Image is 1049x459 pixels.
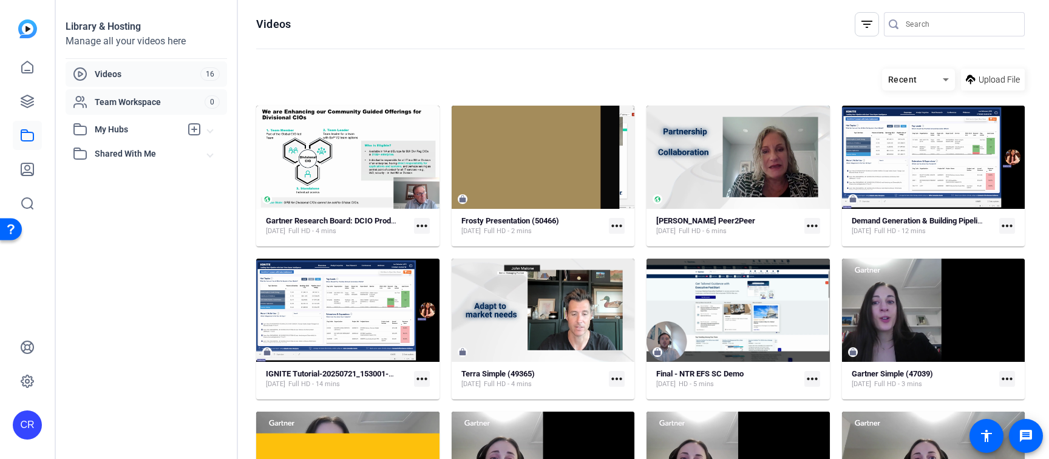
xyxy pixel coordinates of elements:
[979,429,994,443] mat-icon: accessibility
[609,371,625,387] mat-icon: more_horiz
[999,371,1015,387] mat-icon: more_horiz
[461,216,559,225] strong: Frosty Presentation (50466)
[288,379,340,389] span: Full HD - 14 mins
[200,67,220,81] span: 16
[874,379,922,389] span: Full HD - 3 mins
[95,123,181,136] span: My Hubs
[461,369,605,389] a: Terra Simple (49365)[DATE]Full HD - 4 mins
[656,369,799,389] a: Final - NTR EFS SC Demo[DATE]HD - 5 mins
[66,117,227,141] mat-expansion-panel-header: My Hubs
[205,95,220,109] span: 0
[95,148,208,160] span: Shared With Me
[656,226,676,236] span: [DATE]
[906,17,1015,32] input: Search
[266,369,409,389] a: IGNITE Tutorial-20250721_153001-Meeting Recording[DATE]Full HD - 14 mins
[266,216,409,236] a: Gartner Research Board: DCIO Product Update[DATE]Full HD - 4 mins
[852,369,995,389] a: Gartner Simple (47039)[DATE]Full HD - 3 mins
[804,218,820,234] mat-icon: more_horiz
[461,216,605,236] a: Frosty Presentation (50466)[DATE]Full HD - 2 mins
[95,68,200,80] span: Videos
[804,371,820,387] mat-icon: more_horiz
[656,216,755,225] strong: [PERSON_NAME] Peer2Peer
[860,17,874,32] mat-icon: filter_list
[13,410,42,440] div: CR
[18,19,37,38] img: blue-gradient.svg
[852,226,871,236] span: [DATE]
[852,369,933,378] strong: Gartner Simple (47039)
[484,226,532,236] span: Full HD - 2 mins
[266,226,285,236] span: [DATE]
[414,218,430,234] mat-icon: more_horiz
[999,218,1015,234] mat-icon: more_horiz
[656,216,799,236] a: [PERSON_NAME] Peer2Peer[DATE]Full HD - 6 mins
[679,226,727,236] span: Full HD - 6 mins
[484,379,532,389] span: Full HD - 4 mins
[979,73,1020,86] span: Upload File
[66,34,227,49] div: Manage all your videos here
[461,226,481,236] span: [DATE]
[66,19,227,34] div: Library & Hosting
[461,379,481,389] span: [DATE]
[288,226,336,236] span: Full HD - 4 mins
[1019,429,1033,443] mat-icon: message
[656,369,744,378] strong: Final - NTR EFS SC Demo
[66,141,227,166] mat-expansion-panel-header: Shared With Me
[609,218,625,234] mat-icon: more_horiz
[961,69,1025,90] button: Upload File
[266,216,429,225] strong: Gartner Research Board: DCIO Product Update
[852,216,995,236] a: Demand Generation & Building Pipeline Video[DATE]Full HD - 12 mins
[656,379,676,389] span: [DATE]
[852,379,871,389] span: [DATE]
[414,371,430,387] mat-icon: more_horiz
[95,96,205,108] span: Team Workspace
[266,369,453,378] strong: IGNITE Tutorial-20250721_153001-Meeting Recording
[256,17,291,32] h1: Videos
[679,379,714,389] span: HD - 5 mins
[266,379,285,389] span: [DATE]
[888,75,917,84] span: Recent
[874,226,926,236] span: Full HD - 12 mins
[852,216,1008,225] strong: Demand Generation & Building Pipeline Video
[461,369,535,378] strong: Terra Simple (49365)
